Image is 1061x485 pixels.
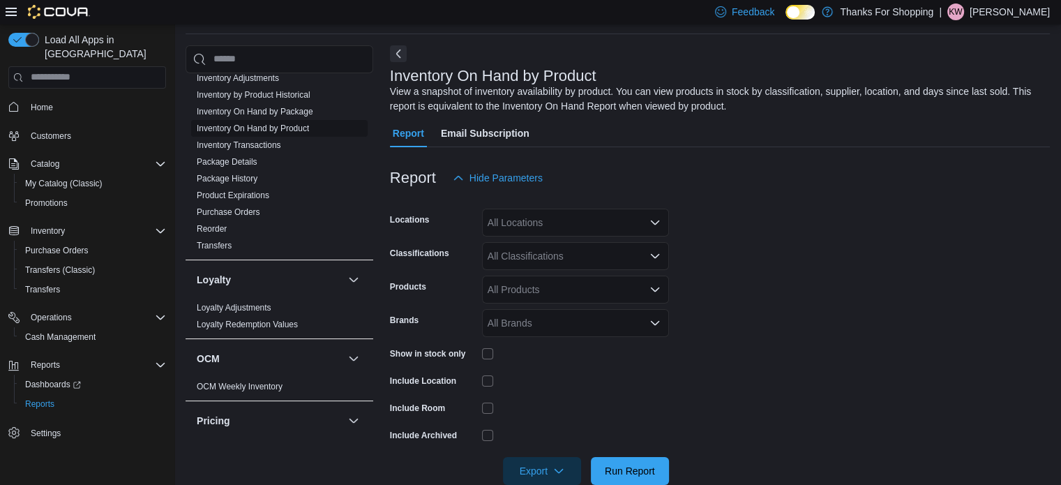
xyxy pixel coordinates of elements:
span: Purchase Orders [197,207,260,218]
button: Loyalty [345,271,362,288]
a: Inventory On Hand by Package [197,107,313,117]
span: Reports [20,396,166,412]
a: Inventory Adjustments [197,73,279,83]
a: OCM Weekly Inventory [197,382,283,391]
span: Inventory On Hand by Product [197,123,309,134]
a: Package History [197,174,257,184]
button: OCM [345,350,362,367]
span: Reorder [197,223,227,234]
a: Inventory Transactions [197,140,281,150]
div: View a snapshot of inventory availability by product. You can view products in stock by classific... [390,84,1043,114]
span: Settings [31,428,61,439]
button: Operations [25,309,77,326]
span: Transfers [25,284,60,295]
span: Inventory Transactions [197,140,281,151]
span: Cash Management [20,329,166,345]
button: Open list of options [649,284,661,295]
span: Catalog [25,156,166,172]
button: Pricing [197,414,343,428]
label: Show in stock only [390,348,466,359]
span: Customers [25,127,166,144]
a: Transfers [197,241,232,251]
nav: Complex example [8,91,166,479]
span: My Catalog (Classic) [25,178,103,189]
h3: Pricing [197,414,229,428]
button: Open list of options [649,251,661,262]
button: Export [503,457,581,485]
button: OCM [197,352,343,366]
a: Transfers [20,281,66,298]
button: Transfers (Classic) [14,260,172,280]
a: Loyalty Adjustments [197,303,271,313]
a: Inventory by Product Historical [197,90,310,100]
a: Product Expirations [197,191,269,200]
span: Transfers [20,281,166,298]
button: Inventory [25,223,70,239]
label: Locations [390,214,430,225]
a: Dashboards [14,375,172,394]
span: Customers [31,130,71,142]
a: Cash Management [20,329,101,345]
button: Catalog [25,156,65,172]
h3: OCM [197,352,220,366]
label: Brands [390,315,419,326]
span: Package History [197,173,257,184]
span: Catalog [31,158,59,170]
span: Reports [31,359,60,371]
span: Home [31,102,53,113]
label: Products [390,281,426,292]
label: Include Archived [390,430,457,441]
button: Pricing [345,412,362,429]
button: Home [3,97,172,117]
button: Reports [3,355,172,375]
span: Purchase Orders [20,242,166,259]
button: Reports [25,357,66,373]
span: Inventory Adjustments [197,73,279,84]
button: Transfers [14,280,172,299]
a: Reports [20,396,60,412]
a: Inventory On Hand by Product [197,124,309,133]
span: Operations [25,309,166,326]
input: Dark Mode [785,5,815,20]
button: Promotions [14,193,172,213]
button: Open list of options [649,318,661,329]
span: Package Details [197,156,257,167]
span: Inventory On Hand by Package [197,106,313,117]
label: Include Location [390,375,456,387]
span: Cash Management [25,331,96,343]
div: Loyalty [186,299,373,338]
span: Transfers [197,240,232,251]
span: Export [511,457,573,485]
h3: Loyalty [197,273,231,287]
span: Reports [25,398,54,410]
a: Settings [25,425,66,442]
button: Cash Management [14,327,172,347]
span: Dashboards [20,376,166,393]
span: Transfers (Classic) [25,264,95,276]
span: Loyalty Redemption Values [197,319,298,330]
span: Operations [31,312,72,323]
span: Settings [25,424,166,441]
span: Email Subscription [441,119,529,147]
button: Next [390,45,407,62]
div: Inventory [186,70,373,260]
span: Transfers (Classic) [20,262,166,278]
span: Inventory [25,223,166,239]
button: Run Report [591,457,669,485]
span: Loyalty Adjustments [197,302,271,313]
div: OCM [186,378,373,401]
button: Operations [3,308,172,327]
a: Transfers (Classic) [20,262,100,278]
a: Purchase Orders [197,207,260,217]
a: My Catalog (Classic) [20,175,108,192]
img: Cova [28,5,90,19]
h3: Inventory On Hand by Product [390,68,596,84]
span: Dashboards [25,379,81,390]
span: Run Report [605,464,655,478]
button: Reports [14,394,172,414]
button: Customers [3,126,172,146]
a: Home [25,99,59,116]
span: My Catalog (Classic) [20,175,166,192]
span: Promotions [25,197,68,209]
button: Catalog [3,154,172,174]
